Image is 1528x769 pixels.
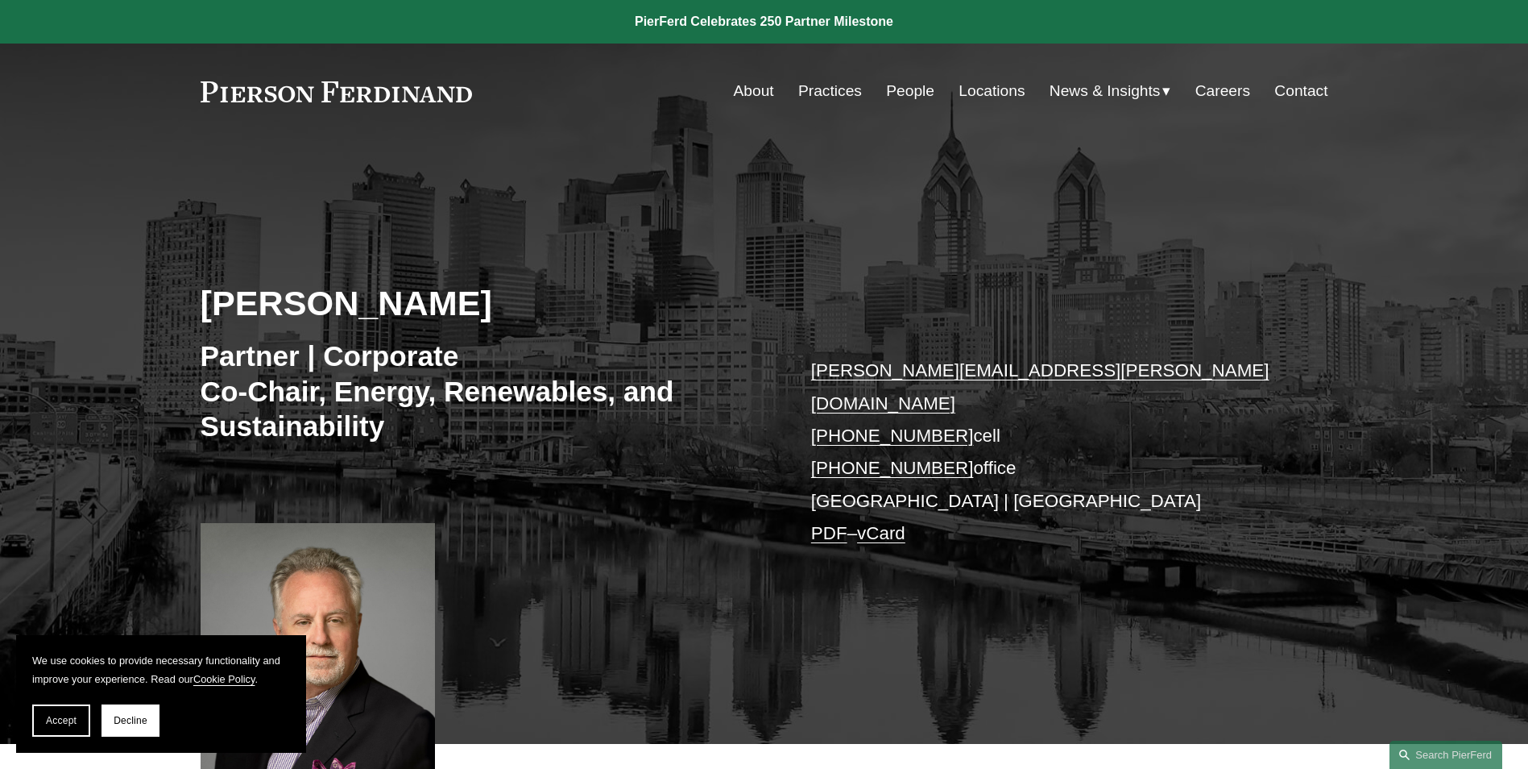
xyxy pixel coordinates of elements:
[101,705,159,737] button: Decline
[201,282,764,324] h2: [PERSON_NAME]
[1050,77,1161,106] span: News & Insights
[811,426,974,446] a: [PHONE_NUMBER]
[959,76,1025,106] a: Locations
[798,76,862,106] a: Practices
[886,76,934,106] a: People
[811,355,1281,550] p: cell office [GEOGRAPHIC_DATA] | [GEOGRAPHIC_DATA] –
[811,458,974,478] a: [PHONE_NUMBER]
[32,651,290,688] p: We use cookies to provide necessary functionality and improve your experience. Read our .
[16,635,306,753] section: Cookie banner
[734,76,774,106] a: About
[32,705,90,737] button: Accept
[46,715,77,726] span: Accept
[857,523,905,543] a: vCard
[193,673,255,685] a: Cookie Policy
[811,523,847,543] a: PDF
[811,360,1269,413] a: [PERSON_NAME][EMAIL_ADDRESS][PERSON_NAME][DOMAIN_NAME]
[114,715,147,726] span: Decline
[1389,741,1502,769] a: Search this site
[1050,76,1171,106] a: folder dropdown
[1195,76,1250,106] a: Careers
[201,339,764,444] h3: Partner | Corporate Co-Chair, Energy, Renewables, and Sustainability
[1274,76,1327,106] a: Contact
